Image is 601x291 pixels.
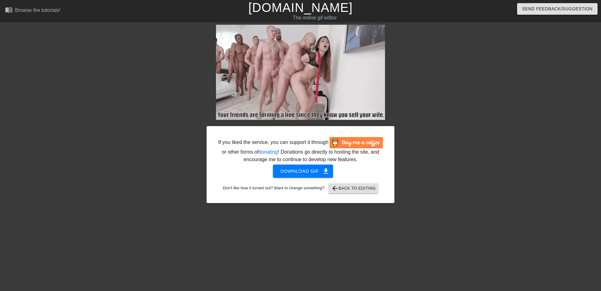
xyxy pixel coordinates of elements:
span: get_app [322,167,330,175]
a: Download gif [268,168,333,173]
div: The online gif editor [203,14,426,22]
span: arrow_back [331,185,339,192]
div: Browse the tutorials! [15,8,60,13]
a: donating [259,149,278,155]
span: menu_book [5,6,13,13]
span: Back to Editing [331,185,376,192]
a: [DOMAIN_NAME] [248,1,352,14]
span: Download gif [280,167,326,175]
div: If you liked the service, you can support it through or other forms of ! Donations go directly to... [218,137,383,163]
button: Download gif [273,165,333,178]
span: Send Feedback/Suggestion [522,5,593,13]
img: Buy Me A Coffee [330,137,383,148]
div: Don't like how it turned out? Want to change something? [216,183,385,193]
a: Browse the tutorials! [5,6,60,16]
button: Send Feedback/Suggestion [517,3,598,15]
img: 6YCpZm0A.gif [216,25,385,120]
button: Back to Editing [329,183,378,193]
